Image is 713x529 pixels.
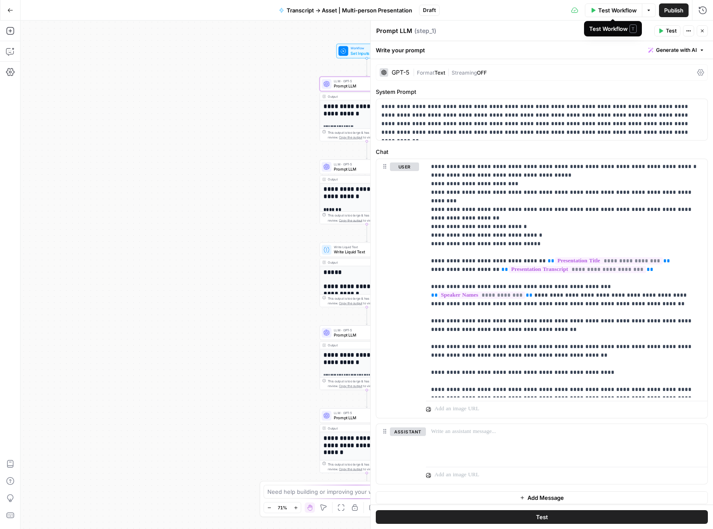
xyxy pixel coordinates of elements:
span: Draft [423,6,436,14]
span: Copy the output [339,218,362,222]
span: Transcript -> Asset | Multi-person Presentation [287,6,412,15]
g: Edge from step_6 to step_5 [366,390,368,408]
span: Streaming [452,69,477,76]
button: user [390,162,419,171]
div: user [376,159,419,418]
span: | [445,68,452,76]
g: Edge from step_2 to step_4 [366,224,368,242]
div: Output [328,177,397,182]
span: Copy the output [339,384,362,388]
div: This output is too large & has been abbreviated for review. to view the full content. [328,296,411,306]
span: Text [434,69,445,76]
span: ( step_1 ) [414,27,436,35]
div: This output is too large & has been abbreviated for review. to view the full content. [328,462,411,472]
span: 71% [278,504,287,511]
span: Workflow [351,46,380,51]
span: Generate with AI [656,46,697,54]
button: Test Workflow [585,3,642,17]
span: Write Liquid Text [334,245,397,249]
span: LLM · GPT-5 [334,79,398,84]
span: LLM · GPT-5 [334,410,397,415]
div: Write your prompt [371,41,713,59]
div: Output [328,260,397,264]
span: Set Inputs [351,50,380,56]
span: Test [536,513,548,521]
label: Chat [376,147,708,156]
div: WorkflowSet InputsInputs [320,44,414,58]
button: Add Message [376,491,708,504]
div: assistant [376,424,419,484]
button: Test [376,510,708,524]
span: LLM · GPT-5 [334,328,397,332]
div: This output is too large & has been abbreviated for review. to view the full content. [328,130,411,140]
div: GPT-5 [392,69,409,75]
div: Output [328,426,397,430]
div: Output [328,94,397,99]
button: assistant [390,427,426,436]
span: Copy the output [339,301,362,305]
span: Test [666,27,677,35]
div: This output is too large & has been abbreviated for review. to view the full content. [328,213,411,223]
div: Output [328,343,397,348]
span: Test Workflow [598,6,637,15]
button: Generate with AI [645,45,708,56]
button: Test [654,25,680,36]
textarea: Prompt LLM [376,27,412,35]
span: | [413,68,417,76]
g: Edge from start to step_1 [366,58,368,76]
span: Prompt LLM [334,415,397,421]
span: Add Message [527,493,564,502]
span: Write Liquid Text [334,249,397,255]
div: This output is too large & has been abbreviated for review. to view the full content. [328,379,411,389]
g: Edge from step_4 to step_6 [366,307,368,325]
span: Publish [664,6,683,15]
span: Prompt LLM [334,83,398,89]
label: System Prompt [376,87,708,96]
button: Publish [659,3,689,17]
span: Copy the output [339,467,362,471]
span: Format [417,69,434,76]
span: LLM · GPT-5 [334,162,397,166]
span: Prompt LLM [334,166,397,172]
div: Test Workflow [589,24,637,33]
span: Prompt LLM [334,332,397,338]
span: Copy the output [339,135,362,139]
span: OFF [477,69,487,76]
span: T [629,24,637,33]
g: Edge from step_1 to step_2 [366,141,368,159]
button: Transcript -> Asset | Multi-person Presentation [274,3,417,17]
